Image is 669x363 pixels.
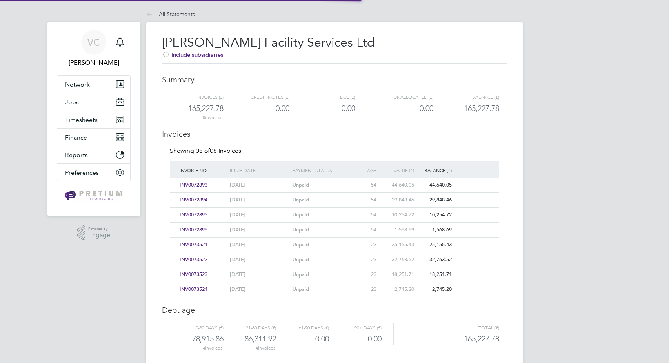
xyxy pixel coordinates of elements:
div: [DATE] [228,282,291,297]
span: Preferences [65,169,99,176]
span: Include subsidiaries [162,51,224,58]
div: Unpaid [291,282,353,297]
ng-pluralize: invoices [205,115,222,120]
div: 0.00 [329,332,382,345]
span: 4 [256,345,258,351]
div: 25,155.43 [378,238,416,252]
div: [DATE] [228,178,291,192]
div: 18,251.71 [416,267,454,282]
div: 54 [353,193,378,207]
span: Reports [65,151,88,159]
button: Finance [57,129,130,146]
div: 0.00 [224,102,289,115]
h3: Invoices [162,121,507,139]
div: 25,155.43 [416,238,454,252]
div: Invoice No. [178,161,228,179]
span: Timesheets [65,116,98,123]
div: 29,848.46 [416,193,454,207]
span: Jobs [65,98,79,106]
span: INV0073521 [180,241,207,248]
h3: Summary [162,67,507,85]
div: 165,227.78 [393,332,499,345]
div: 165,227.78 [171,102,224,115]
div: 10,254.72 [378,208,416,222]
span: INV0072893 [180,181,207,188]
div: Balance (£) [416,161,454,179]
div: [DATE] [228,252,291,267]
button: Network [57,76,130,93]
div: 2,745.20 [378,282,416,297]
div: 54 [353,208,378,222]
div: 54 [353,223,378,237]
div: 29,848.46 [378,193,416,207]
div: Payment status [291,161,353,179]
div: 1,568.69 [416,223,454,237]
div: 2,745.20 [416,282,454,297]
div: 23 [353,252,378,267]
div: 31-60 days (£) [224,323,276,332]
div: 23 [353,282,378,297]
div: Unpaid [291,238,353,252]
span: Valentina Cerulli [57,58,131,67]
div: 165,227.78 [433,102,499,115]
span: INV0072896 [180,226,207,233]
div: 32,763.52 [416,252,454,267]
div: 61-90 days (£) [276,323,329,332]
div: 54 [353,178,378,192]
div: 44,640.05 [416,178,454,192]
div: Unpaid [291,178,353,192]
a: Powered byEngage [77,225,111,240]
div: Issue date [228,161,291,179]
span: 4 [203,345,205,351]
div: Age (days) [353,161,378,189]
h3: Debt age [162,297,507,315]
div: 1,568.69 [378,223,416,237]
div: 44,640.05 [378,178,416,192]
span: INV0072895 [180,211,207,218]
div: 0-30 days (£) [171,323,224,332]
a: VC[PERSON_NAME] [57,30,131,67]
div: Credit notes (£) [224,93,289,102]
span: 8 [203,115,205,120]
div: Unpaid [291,193,353,207]
span: Powered by [88,225,110,232]
div: Due (£) [289,93,355,102]
ng-pluralize: invoices [205,345,222,351]
div: 23 [353,238,378,252]
span: Finance [65,134,87,141]
div: 32,763.52 [378,252,416,267]
div: Unpaid [291,208,353,222]
div: Unpaid [291,267,353,282]
span: 08 Invoices [196,147,241,155]
div: 23 [353,267,378,282]
button: Timesheets [57,111,130,128]
span: Network [65,81,90,88]
div: Unpaid [291,223,353,237]
ng-pluralize: invoices [258,345,275,351]
div: Showing [170,147,243,155]
div: 0.00 [276,332,329,345]
span: INV0073523 [180,271,207,278]
div: 86,311.92 [224,332,276,345]
a: All Statements [146,11,195,18]
span: INV0073524 [180,286,207,292]
div: 10,254.72 [416,208,454,222]
button: Jobs [57,93,130,111]
div: [DATE] [228,267,291,282]
span: [PERSON_NAME] Facility Services Ltd [162,35,375,50]
div: Total (£) [393,323,499,332]
div: [DATE] [228,238,291,252]
div: Unallocated (£) [367,93,433,102]
span: Engage [88,232,110,239]
div: Balance (£) [433,93,499,102]
span: 08 of [196,147,210,155]
div: 90+ days (£) [329,323,382,332]
div: Value (£) [378,161,416,179]
div: [DATE] [228,193,291,207]
div: 78,915.86 [171,332,224,345]
div: 0.00 [367,102,433,115]
div: 0.00 [289,102,355,115]
span: INV0072894 [180,196,207,203]
button: Reports [57,146,130,163]
span: INV0073522 [180,256,207,263]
